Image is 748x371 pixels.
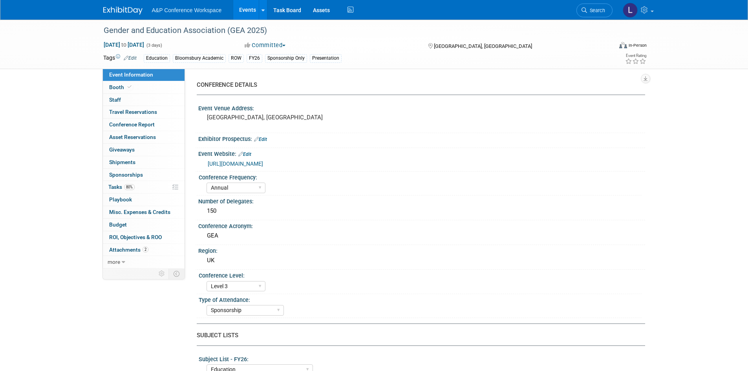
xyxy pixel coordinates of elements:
[109,159,135,165] span: Shipments
[198,102,645,112] div: Event Venue Address:
[103,41,144,48] span: [DATE] [DATE]
[197,331,639,340] div: SUBJECT LISTS
[199,294,642,304] div: Type of Attendance:
[207,114,376,121] pre: [GEOGRAPHIC_DATA], [GEOGRAPHIC_DATA]
[109,146,135,153] span: Giveaways
[103,69,185,81] a: Event Information
[242,41,289,49] button: Committed
[128,85,132,89] i: Booth reservation complete
[109,109,157,115] span: Travel Reservations
[109,121,155,128] span: Conference Report
[173,54,226,62] div: Bloomsbury Academic
[628,42,647,48] div: In-Person
[623,3,638,18] img: Lianna Iwanikiw
[101,24,601,38] div: Gender and Education Association (GEA 2025)
[124,55,137,61] a: Edit
[254,137,267,142] a: Edit
[103,206,185,218] a: Misc. Expenses & Credits
[197,81,639,89] div: CONFERENCE DETAILS
[265,54,307,62] div: Sponsorship Only
[103,94,185,106] a: Staff
[103,54,137,63] td: Tags
[146,43,162,48] span: (3 days)
[619,42,627,48] img: Format-Inperson.png
[109,209,170,215] span: Misc. Expenses & Credits
[120,42,128,48] span: to
[124,184,135,190] span: 80%
[247,54,262,62] div: FY26
[238,152,251,157] a: Edit
[103,81,185,93] a: Booth
[198,220,645,230] div: Conference Acronym:
[103,244,185,256] a: Attachments2
[198,133,645,143] div: Exhibitor Prospectus:
[103,231,185,243] a: ROI, Objectives & ROO
[204,205,639,217] div: 150
[103,144,185,156] a: Giveaways
[103,156,185,168] a: Shipments
[103,181,185,193] a: Tasks80%
[103,131,185,143] a: Asset Reservations
[143,247,148,252] span: 2
[109,134,156,140] span: Asset Reservations
[109,234,162,240] span: ROI, Objectives & ROO
[199,270,642,280] div: Conference Level:
[204,254,639,267] div: UK
[144,54,170,62] div: Education
[103,256,185,268] a: more
[434,43,532,49] span: [GEOGRAPHIC_DATA], [GEOGRAPHIC_DATA]
[109,196,132,203] span: Playbook
[103,7,143,15] img: ExhibitDay
[152,7,222,13] span: A&P Conference Workspace
[199,353,642,363] div: Subject List - FY26:
[566,41,647,53] div: Event Format
[168,269,185,279] td: Toggle Event Tabs
[199,172,642,181] div: Conference Frequency:
[103,219,185,231] a: Budget
[576,4,613,17] a: Search
[198,196,645,205] div: Number of Delegates:
[103,119,185,131] a: Conference Report
[109,71,153,78] span: Event Information
[155,269,169,279] td: Personalize Event Tab Strip
[198,148,645,158] div: Event Website:
[109,97,121,103] span: Staff
[109,172,143,178] span: Sponsorships
[310,54,342,62] div: Presentation
[109,84,133,90] span: Booth
[109,247,148,253] span: Attachments
[204,230,639,242] div: GEA
[625,54,646,58] div: Event Rating
[587,7,605,13] span: Search
[198,245,645,255] div: Region:
[103,106,185,118] a: Travel Reservations
[103,194,185,206] a: Playbook
[108,259,120,265] span: more
[208,161,263,167] a: [URL][DOMAIN_NAME]
[109,221,127,228] span: Budget
[103,169,185,181] a: Sponsorships
[229,54,244,62] div: ROW
[108,184,135,190] span: Tasks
